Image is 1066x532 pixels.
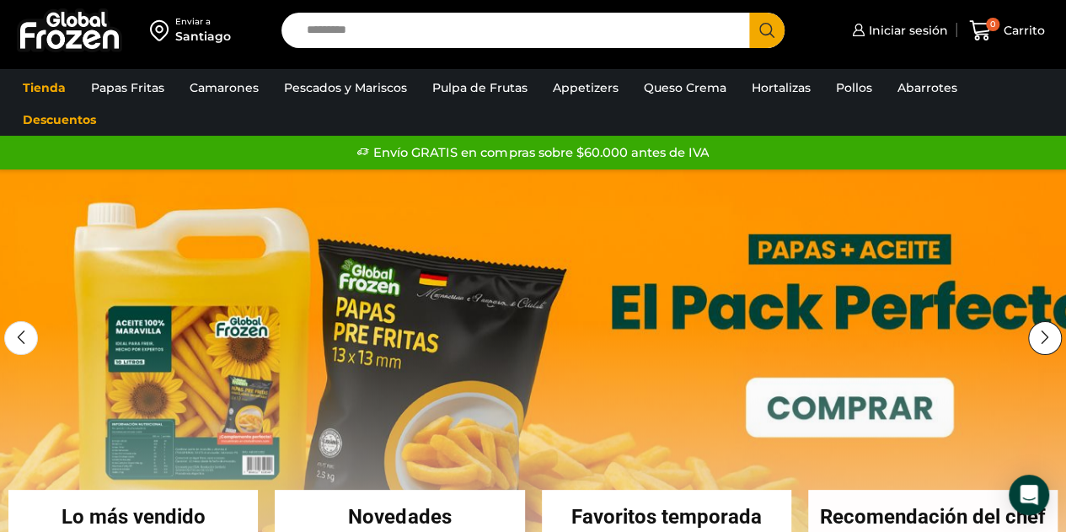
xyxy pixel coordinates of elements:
h2: Favoritos temporada [542,507,791,527]
a: Pulpa de Frutas [424,72,536,104]
span: 0 [986,18,999,31]
button: Search button [749,13,785,48]
a: Camarones [181,72,267,104]
div: Santiago [175,28,231,45]
a: Tienda [14,72,74,104]
a: Papas Fritas [83,72,173,104]
h2: Novedades [275,507,524,527]
div: Open Intercom Messenger [1009,475,1049,515]
a: Queso Crema [635,72,735,104]
div: Enviar a [175,16,231,28]
span: Carrito [999,22,1045,39]
a: Pescados y Mariscos [276,72,415,104]
a: Appetizers [544,72,627,104]
h2: Lo más vendido [8,507,258,527]
a: Iniciar sesión [848,13,948,47]
div: Next slide [1028,321,1062,355]
a: Pollos [828,72,881,104]
a: Descuentos [14,104,104,136]
h2: Recomendación del chef [808,507,1058,527]
a: Hortalizas [743,72,819,104]
img: address-field-icon.svg [150,16,175,45]
div: Previous slide [4,321,38,355]
a: 0 Carrito [965,11,1049,51]
a: Abarrotes [889,72,966,104]
span: Iniciar sesión [865,22,948,39]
